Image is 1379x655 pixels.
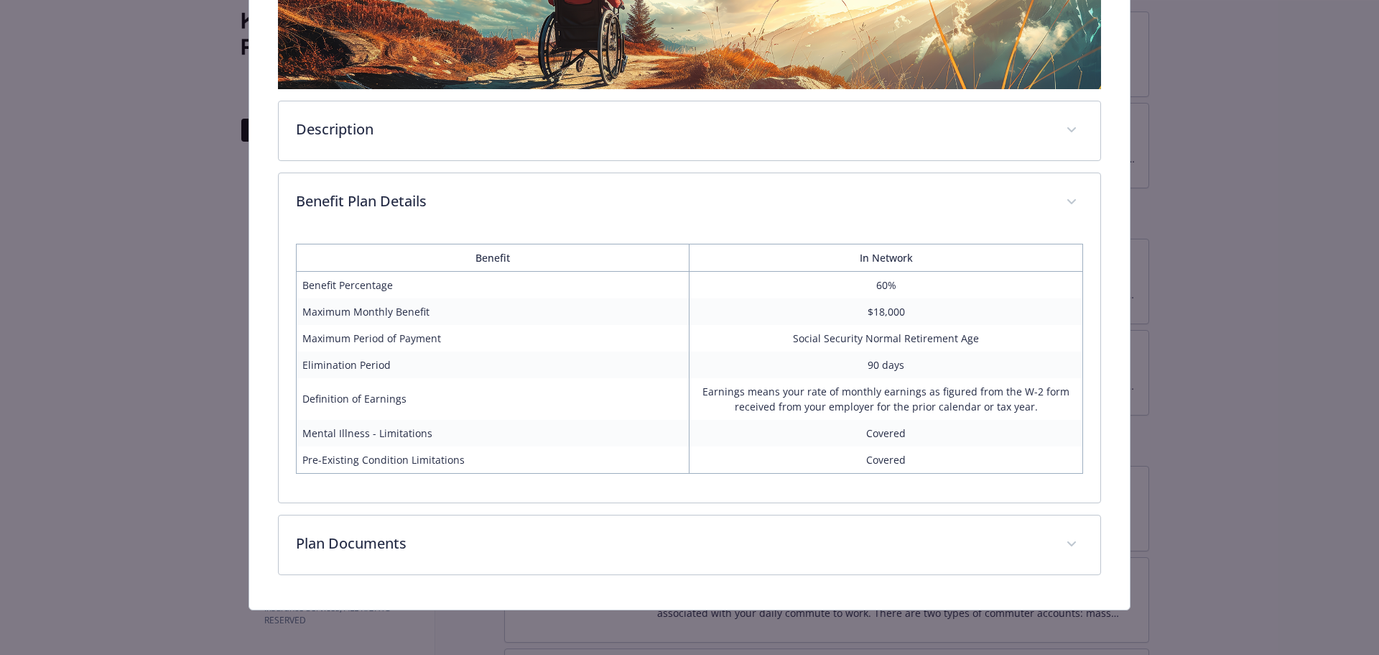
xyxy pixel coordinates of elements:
[296,191,1049,212] p: Benefit Plan Details
[296,420,689,446] td: Mental Illness - Limitations
[296,378,689,420] td: Definition of Earnings
[296,298,689,325] td: Maximum Monthly Benefit
[296,325,689,352] td: Maximum Period of Payment
[689,378,1083,420] td: Earnings means your rate of monthly earnings as figured from the W-2 form received from your empl...
[279,516,1101,574] div: Plan Documents
[296,244,689,271] th: Benefit
[689,271,1083,298] td: 60%
[279,232,1101,503] div: Benefit Plan Details
[689,446,1083,474] td: Covered
[689,244,1083,271] th: In Network
[689,420,1083,446] td: Covered
[689,352,1083,378] td: 90 days
[689,298,1083,325] td: $18,000
[296,533,1049,554] p: Plan Documents
[296,119,1049,140] p: Description
[296,352,689,378] td: Elimination Period
[296,271,689,298] td: Benefit Percentage
[689,325,1083,352] td: Social Security Normal Retirement Age
[279,173,1101,232] div: Benefit Plan Details
[279,101,1101,160] div: Description
[296,446,689,474] td: Pre-Existing Condition Limitations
